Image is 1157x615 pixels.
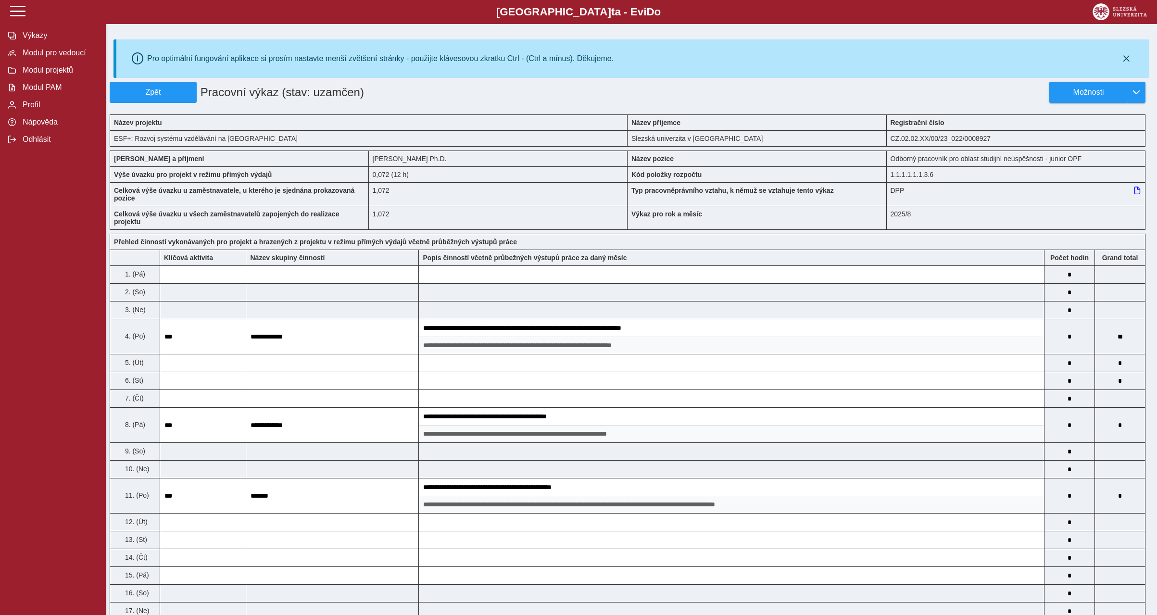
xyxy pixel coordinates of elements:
[423,254,627,262] b: Popis činností včetně průbežných výstupů práce za daný měsíc
[631,210,702,218] b: Výkaz pro rok a měsíc
[123,377,143,384] span: 6. (St)
[123,518,148,526] span: 12. (Út)
[20,83,98,92] span: Modul PAM
[887,206,1146,230] div: 2025/8
[123,421,145,428] span: 8. (Pá)
[20,135,98,144] span: Odhlásit
[891,119,944,126] b: Registrační číslo
[123,394,144,402] span: 7. (Čt)
[114,187,354,202] b: Celková výše úvazku u zaměstnavatele, u kterého je sjednána prokazovaná pozice
[114,155,204,163] b: [PERSON_NAME] a příjmení
[654,6,661,18] span: o
[369,206,628,230] div: 1,072
[123,332,145,340] span: 4. (Po)
[123,288,145,296] span: 2. (So)
[631,187,834,194] b: Typ pracovněprávního vztahu, k němuž se vztahuje tento výkaz
[114,171,272,178] b: Výše úvazku pro projekt v režimu přímých výdajů
[114,238,517,246] b: Přehled činností vykonávaných pro projekt a hrazených z projektu v režimu přímých výdajů včetně p...
[1049,82,1127,103] button: Možnosti
[20,49,98,57] span: Modul pro vedoucí
[110,130,628,147] div: ESF+: Rozvoj systému vzdělávání na [GEOGRAPHIC_DATA]
[369,151,628,166] div: [PERSON_NAME] Ph.D.
[123,553,148,561] span: 14. (Čt)
[123,359,144,366] span: 5. (Út)
[631,119,680,126] b: Název příjemce
[123,536,147,543] span: 13. (St)
[123,607,150,615] span: 17. (Ne)
[20,118,98,126] span: Nápověda
[1093,3,1147,20] img: logo_web_su.png
[1095,254,1145,262] b: Suma za den přes všechny výkazy
[369,166,628,182] div: 0,576 h / den. 2,88 h / týden.
[197,82,544,103] h1: Pracovní výkaz (stav: uzamčen)
[887,166,1146,182] div: 1.1.1.1.1.1.3.6
[164,254,213,262] b: Klíčová aktivita
[123,571,149,579] span: 15. (Pá)
[628,130,887,147] div: Slezská univerzita v [GEOGRAPHIC_DATA]
[123,465,150,473] span: 10. (Ne)
[123,589,149,597] span: 16. (So)
[646,6,654,18] span: D
[123,270,145,278] span: 1. (Pá)
[123,306,146,314] span: 3. (Ne)
[123,491,149,499] span: 11. (Po)
[631,171,702,178] b: Kód položky rozpočtu
[1044,254,1094,262] b: Počet hodin
[250,254,325,262] b: Název skupiny činností
[887,151,1146,166] div: Odborný pracovník pro oblast studijní neúspěšnosti - junior OPF
[20,100,98,109] span: Profil
[631,155,674,163] b: Název pozice
[114,119,162,126] b: Název projektu
[147,54,614,63] div: Pro optimální fungování aplikace si prosím nastavte menší zvětšení stránky - použijte klávesovou ...
[887,130,1146,147] div: CZ.02.02.XX/00/23_022/0008927
[114,210,339,226] b: Celková výše úvazku u všech zaměstnavatelů zapojených do realizace projektu
[110,82,197,103] button: Zpět
[29,6,1128,18] b: [GEOGRAPHIC_DATA] a - Evi
[611,6,615,18] span: t
[887,182,1146,206] div: DPP
[123,447,145,455] span: 9. (So)
[20,66,98,75] span: Modul projektů
[114,88,192,97] span: Zpět
[20,31,98,40] span: Výkazy
[369,182,628,206] div: 1,072
[1057,88,1119,97] span: Možnosti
